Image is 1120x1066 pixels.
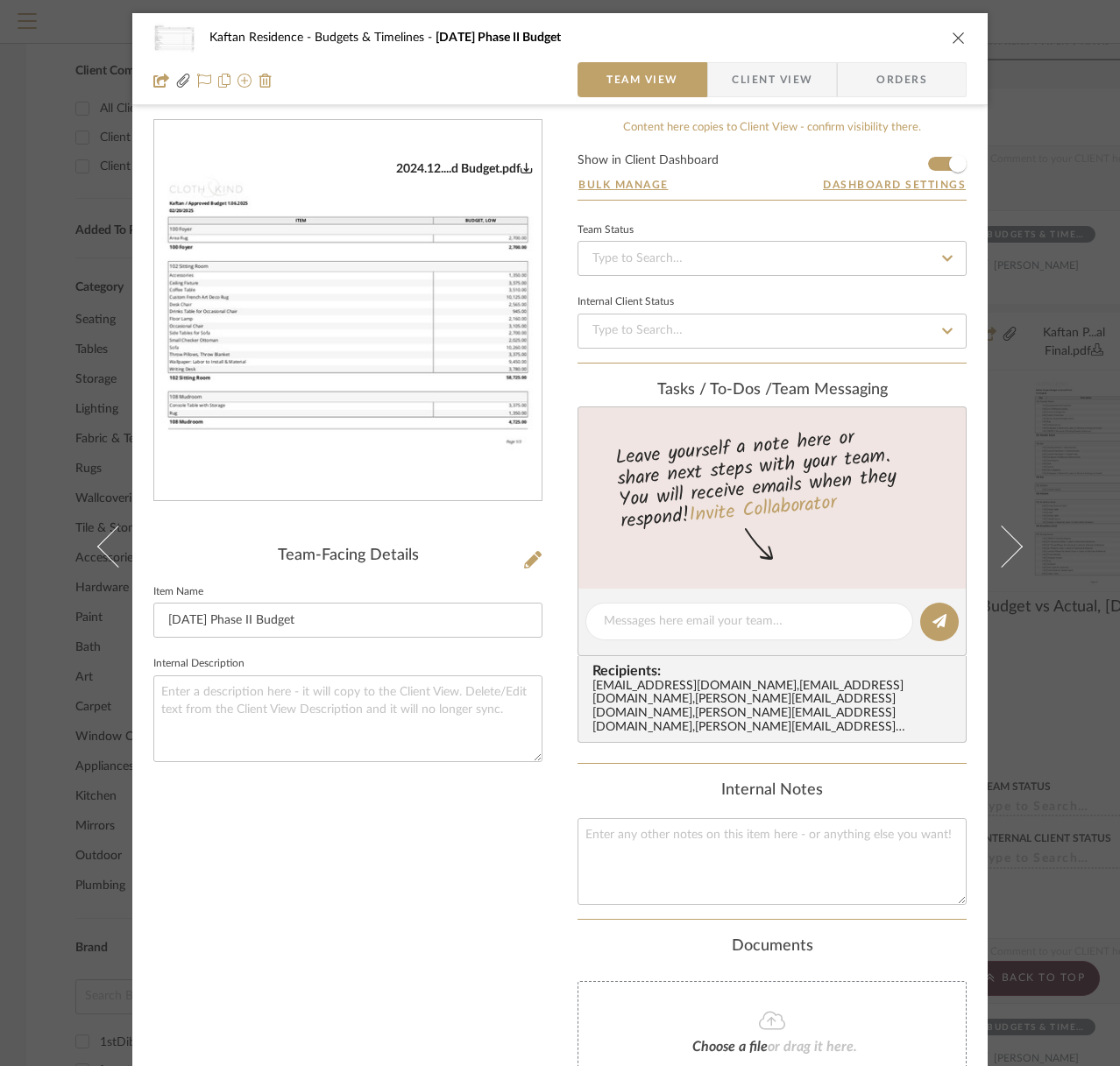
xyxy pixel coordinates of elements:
span: or drag it here. [768,1040,857,1054]
img: Remove from project [259,74,273,88]
div: Documents [578,937,967,957]
div: Internal Notes [578,781,967,801]
div: team Messaging [578,381,967,400]
input: Type to Search… [578,241,967,276]
span: [DATE] Phase II Budget [436,32,561,44]
div: Team-Facing Details [153,547,542,566]
span: Budgets & Timelines [315,32,436,44]
div: Team Status [578,226,634,235]
span: Recipients: [592,663,959,679]
span: Tasks / To-Dos / [657,382,772,398]
div: 0 [154,161,542,461]
button: Dashboard Settings [822,177,967,193]
label: Internal Description [153,660,245,668]
button: Bulk Manage [578,177,670,193]
div: Leave yourself a note here or share next steps with your team. You will receive emails when they ... [576,419,969,536]
span: Client View [732,62,812,97]
img: 8c1a1886-9a8f-4748-a7ab-d46a27f29c15_48x40.jpg [153,20,195,55]
button: close [951,30,967,46]
span: Team View [606,62,678,97]
a: Invite Collaborator [688,488,838,532]
img: 8c1a1886-9a8f-4748-a7ab-d46a27f29c15_436x436.jpg [154,161,542,461]
div: [EMAIL_ADDRESS][DOMAIN_NAME] , [EMAIL_ADDRESS][DOMAIN_NAME] , [PERSON_NAME][EMAIL_ADDRESS][DOMAIN... [592,680,959,736]
div: 2024.12....d Budget.pdf [396,161,533,177]
span: Kaftan Residence [209,32,315,44]
input: Type to Search… [578,314,967,349]
input: Enter Item Name [153,603,542,638]
span: Choose a file [692,1040,768,1054]
span: Orders [857,62,946,97]
label: Item Name [153,588,203,597]
div: Content here copies to Client View - confirm visibility there. [578,119,967,137]
div: Internal Client Status [578,298,674,307]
